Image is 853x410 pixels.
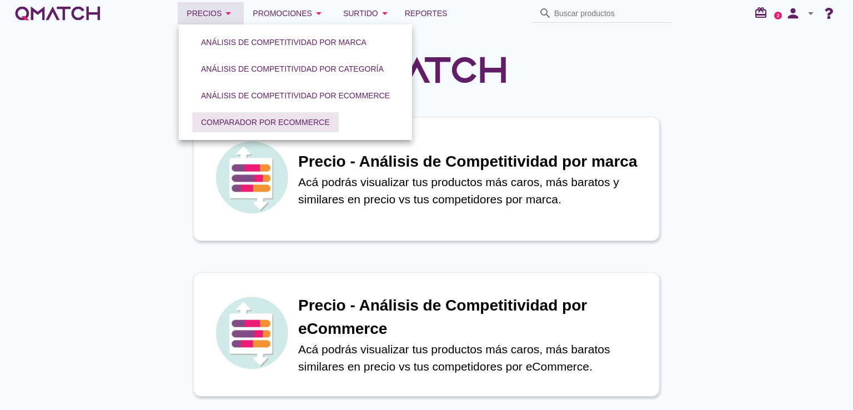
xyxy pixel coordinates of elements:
[774,12,782,19] a: 2
[187,7,235,20] div: Precios
[178,2,244,24] button: Precios
[754,6,772,19] i: redeem
[298,294,648,341] h1: Precio - Análisis de Competitividad por eCommerce
[343,42,510,98] img: QMatchLogo
[192,86,399,106] button: Análisis de competitividad por eCommerce
[188,29,380,56] a: Análisis de competitividad por marca
[188,56,397,82] a: Análisis de competitividad por categoría
[343,7,392,20] div: Surtido
[244,2,334,24] button: Promociones
[312,7,325,20] i: arrow_drop_down
[201,37,367,48] div: Análisis de competitividad por marca
[378,7,392,20] i: arrow_drop_down
[201,90,390,102] div: Análisis de competitividad por eCommerce
[298,150,648,173] h1: Precio - Análisis de Competitividad por marca
[188,109,343,136] a: Comparador por eCommerce
[222,7,235,20] i: arrow_drop_down
[213,294,290,372] img: icon
[213,138,290,216] img: icon
[188,82,403,109] a: Análisis de competitividad por eCommerce
[178,272,675,397] a: iconPrecio - Análisis de Competitividad por eCommerceAcá podrás visualizar tus productos más caro...
[554,4,665,22] input: Buscar productos
[192,32,375,52] button: Análisis de competitividad por marca
[13,2,102,24] a: white-qmatch-logo
[298,341,648,376] p: Acá podrás visualizar tus productos más caros, más baratos similares en precio vs tus competidore...
[777,13,780,18] text: 2
[192,112,339,132] button: Comparador por eCommerce
[253,7,325,20] div: Promociones
[334,2,400,24] button: Surtido
[539,7,552,20] i: search
[804,7,817,20] i: arrow_drop_down
[192,59,393,79] button: Análisis de competitividad por categoría
[405,7,448,20] span: Reportes
[298,173,648,208] p: Acá podrás visualizar tus productos más caros, más baratos y similares en precio vs tus competido...
[782,6,804,21] i: person
[201,63,384,75] div: Análisis de competitividad por categoría
[178,117,675,241] a: iconPrecio - Análisis de Competitividad por marcaAcá podrás visualizar tus productos más caros, m...
[201,117,330,128] div: Comparador por eCommerce
[400,2,452,24] a: Reportes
